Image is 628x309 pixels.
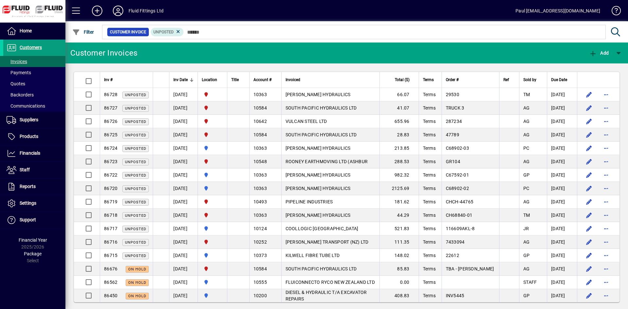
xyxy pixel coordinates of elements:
[379,101,419,115] td: 41.07
[20,134,38,139] span: Products
[7,59,27,64] span: Invoices
[523,239,530,245] span: AG
[104,132,117,137] span: 86725
[601,143,611,153] button: More options
[423,105,436,111] span: Terms
[547,142,577,155] td: [DATE]
[423,146,436,151] span: Terms
[523,186,530,191] span: PC
[423,132,436,137] span: Terms
[202,145,223,152] span: AUCKLAND
[446,239,465,245] span: 7433094
[523,199,530,204] span: AG
[202,76,217,83] span: Location
[104,105,117,111] span: 86727
[286,213,351,218] span: [PERSON_NAME] HYDRAULICS
[253,213,267,218] span: 10363
[584,277,594,287] button: Edit
[523,253,530,258] span: GP
[523,76,536,83] span: Sold by
[584,237,594,247] button: Edit
[3,179,65,195] a: Reports
[169,276,198,289] td: [DATE]
[173,76,194,83] div: Inv Date
[601,129,611,140] button: More options
[169,182,198,195] td: [DATE]
[584,129,594,140] button: Edit
[202,292,223,299] span: AUCKLAND
[547,101,577,115] td: [DATE]
[253,253,267,258] span: 10373
[384,76,415,83] div: Total ($)
[253,186,267,191] span: 10363
[584,210,594,220] button: Edit
[253,76,271,83] span: Account #
[601,183,611,194] button: More options
[104,253,117,258] span: 86715
[601,250,611,261] button: More options
[286,226,358,231] span: COOLLOGIC [GEOGRAPHIC_DATA]
[104,119,117,124] span: 86726
[601,116,611,127] button: More options
[20,200,36,206] span: Settings
[446,213,473,218] span: CH68840-01
[125,214,146,218] span: Unposted
[125,106,146,111] span: Unposted
[253,293,267,298] span: 10200
[169,101,198,115] td: [DATE]
[20,117,38,122] span: Suppliers
[547,182,577,195] td: [DATE]
[446,105,464,111] span: TRUCK 3
[523,105,530,111] span: AG
[379,209,419,222] td: 44.29
[423,119,436,124] span: Terms
[286,172,351,178] span: [PERSON_NAME] HYDRAULICS
[446,76,495,83] div: Order #
[7,92,34,97] span: Backorders
[104,76,149,83] div: Inv #
[379,289,419,302] td: 408.83
[379,249,419,262] td: 148.02
[523,172,530,178] span: GP
[547,128,577,142] td: [DATE]
[423,76,434,83] span: Terms
[253,76,277,83] div: Account #
[169,235,198,249] td: [DATE]
[286,146,351,151] span: [PERSON_NAME] HYDRAULICS
[3,112,65,128] a: Suppliers
[584,156,594,167] button: Edit
[286,119,327,124] span: VULCAN STEEL LTD
[446,92,459,97] span: 29530
[379,88,419,101] td: 66.07
[202,212,223,219] span: FLUID FITTINGS CHRISTCHURCH
[169,142,198,155] td: [DATE]
[379,142,419,155] td: 213.85
[202,279,223,286] span: AUCKLAND
[202,252,223,259] span: AUCKLAND
[151,28,184,36] mat-chip: Customer Invoice Status: Unposted
[72,29,94,35] span: Filter
[607,1,620,23] a: Knowledge Base
[601,210,611,220] button: More options
[446,146,469,151] span: C68902-03
[20,45,42,50] span: Customers
[104,186,117,191] span: 86720
[20,28,32,33] span: Home
[286,186,351,191] span: [PERSON_NAME] HYDRAULICS
[523,159,530,164] span: AG
[202,118,223,125] span: FLUID FITTINGS CHRISTCHURCH
[584,103,594,113] button: Edit
[446,253,459,258] span: 22612
[523,119,530,124] span: AG
[87,5,108,17] button: Add
[104,159,117,164] span: 86723
[379,182,419,195] td: 2125.69
[104,213,117,218] span: 86718
[108,5,129,17] button: Profile
[286,92,351,97] span: [PERSON_NAME] HYDRAULICS
[584,89,594,100] button: Edit
[584,290,594,301] button: Edit
[584,250,594,261] button: Edit
[286,76,375,83] div: Invoiced
[523,76,543,83] div: Sold by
